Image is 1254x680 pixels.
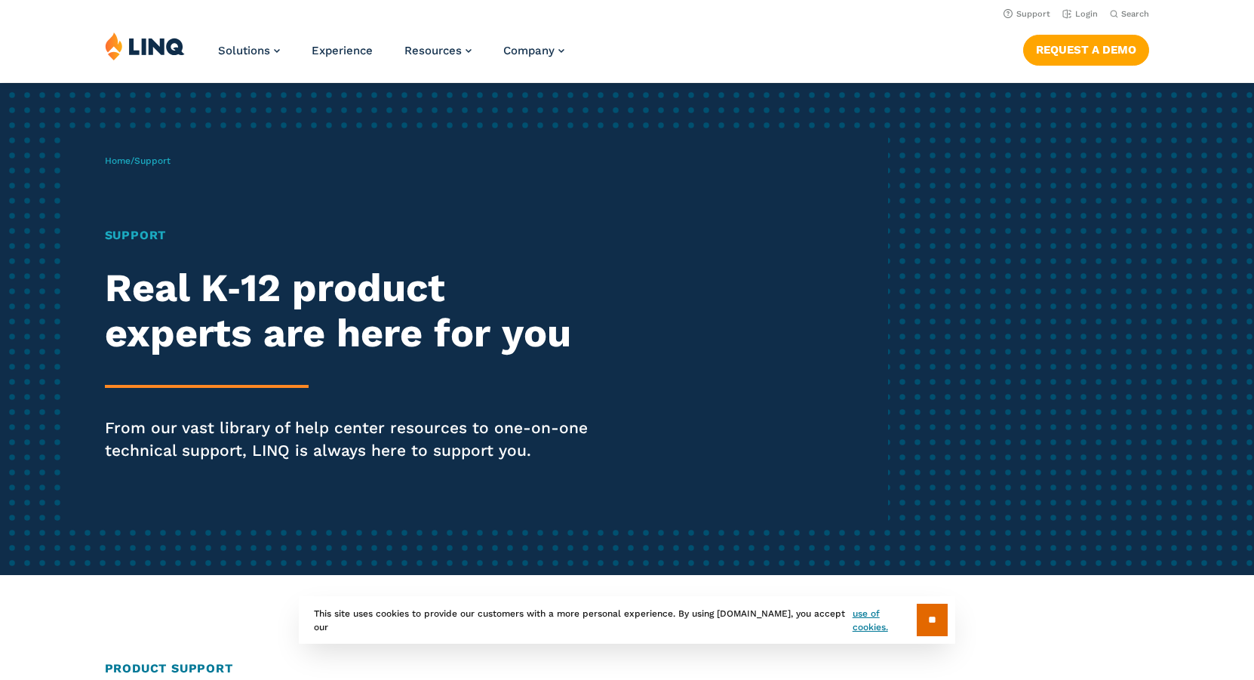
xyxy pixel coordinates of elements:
a: Support [1004,9,1050,19]
span: Solutions [218,44,270,57]
h2: Real K‑12 product experts are here for you [105,266,588,356]
div: This site uses cookies to provide our customers with a more personal experience. By using [DOMAIN... [299,596,955,644]
a: use of cookies. [853,607,917,634]
span: Support [134,155,171,166]
img: LINQ | K‑12 Software [105,32,185,60]
a: Experience [312,44,373,57]
a: Resources [404,44,472,57]
span: Resources [404,44,462,57]
span: Company [503,44,555,57]
a: Solutions [218,44,280,57]
nav: Button Navigation [1023,32,1149,65]
h1: Support [105,226,588,245]
a: Company [503,44,564,57]
span: / [105,155,171,166]
span: Search [1121,9,1149,19]
h2: Product Support [105,660,1150,678]
a: Login [1062,9,1098,19]
a: Request a Demo [1023,35,1149,65]
p: From our vast library of help center resources to one-on-one technical support, LINQ is always he... [105,417,588,462]
nav: Primary Navigation [218,32,564,82]
a: Home [105,155,131,166]
button: Open Search Bar [1110,8,1149,20]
